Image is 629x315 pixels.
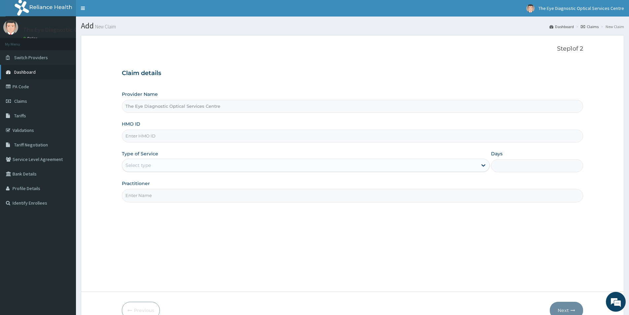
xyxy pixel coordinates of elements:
[599,24,624,29] li: New Claim
[526,4,535,13] img: User Image
[3,180,126,204] textarea: Type your message and hit 'Enter'
[14,142,48,148] span: Tariff Negotiation
[122,189,583,202] input: Enter Name
[122,180,150,187] label: Practitioner
[122,121,140,127] label: HMO ID
[3,20,18,35] img: User Image
[81,21,624,30] h1: Add
[14,113,26,119] span: Tariffs
[539,5,624,11] span: The Eye Diagnostic Optical Services Centre
[581,24,599,29] a: Claims
[108,3,124,19] div: Minimize live chat window
[122,70,583,77] h3: Claim details
[14,55,48,60] span: Switch Providers
[34,37,111,46] div: Chat with us now
[14,98,27,104] span: Claims
[125,162,151,169] div: Select type
[23,36,39,41] a: Online
[122,45,583,53] p: Step 1 of 2
[23,27,135,33] p: The Eye Diagnostic Optical Services Centre
[122,130,583,142] input: Enter HMO ID
[122,150,158,157] label: Type of Service
[122,91,158,98] label: Provider Name
[38,83,91,150] span: We're online!
[491,150,503,157] label: Days
[94,24,116,29] small: New Claim
[549,24,574,29] a: Dashboard
[14,69,36,75] span: Dashboard
[12,33,27,50] img: d_794563401_company_1708531726252_794563401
